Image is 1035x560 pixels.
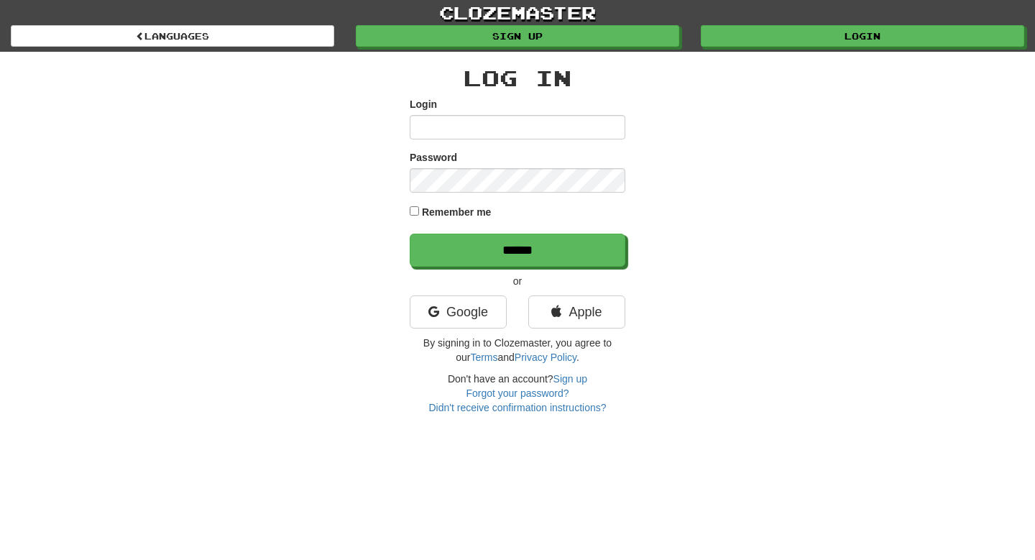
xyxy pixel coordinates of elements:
a: Didn't receive confirmation instructions? [428,402,606,413]
a: Sign up [553,373,587,385]
p: By signing in to Clozemaster, you agree to our and . [410,336,625,364]
label: Password [410,150,457,165]
a: Forgot your password? [466,387,569,399]
h2: Log In [410,66,625,90]
a: Login [701,25,1024,47]
a: Privacy Policy [515,352,576,363]
a: Terms [470,352,497,363]
a: Languages [11,25,334,47]
label: Login [410,97,437,111]
p: or [410,274,625,288]
div: Don't have an account? [410,372,625,415]
a: Sign up [356,25,679,47]
a: Apple [528,295,625,329]
a: Google [410,295,507,329]
label: Remember me [422,205,492,219]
